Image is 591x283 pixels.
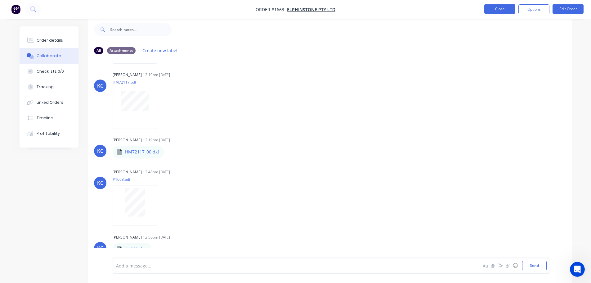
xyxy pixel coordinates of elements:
[107,47,136,54] div: Attachments
[6,170,118,206] div: New featureImprovementFactory Weekly Updates - [DATE]
[72,209,83,214] span: News
[20,126,78,141] button: Profitability
[482,262,489,269] button: Aa
[20,110,78,126] button: Timeline
[256,7,287,12] span: Order #1663 -
[37,53,61,59] div: Collaborate
[143,72,170,78] div: 12:19pm [DATE]
[65,94,85,101] div: • 21h ago
[113,72,142,78] div: [PERSON_NAME]
[484,4,515,14] button: Close
[512,262,519,269] button: ☺
[37,100,63,105] div: Linked Orders
[113,137,142,143] div: [PERSON_NAME]
[143,169,170,175] div: 12:48pm [DATE]
[125,149,159,155] p: HM72117_00.dxf
[143,235,170,240] div: 12:56pm [DATE]
[20,64,78,79] button: Checklists 0/0
[20,33,78,48] button: Order details
[6,73,118,106] div: Recent messageProfile image for Paulperfect thanks[PERSON_NAME]•21h ago
[28,94,64,101] div: [PERSON_NAME]
[13,186,100,193] div: Factory Weekly Updates - [DATE]
[97,179,103,187] div: KC
[97,244,103,252] div: KC
[12,12,49,22] img: logo
[113,169,142,175] div: [PERSON_NAME]
[13,79,111,85] div: Recent message
[12,44,112,55] p: Hi Bronte
[20,79,78,95] button: Tracking
[37,84,54,90] div: Tracking
[8,209,22,214] span: Home
[13,121,104,127] div: AI Agent and team can help
[37,38,63,43] div: Order details
[97,82,103,89] div: KC
[518,4,549,14] button: Options
[113,177,163,182] p: #1663.pdf
[20,95,78,110] button: Linked Orders
[553,4,584,14] button: Edit Order
[113,235,142,240] div: [PERSON_NAME]
[6,109,118,133] div: Ask a questionAI Agent and team can help
[287,7,335,12] a: Elphinstone Pty Ltd
[37,115,53,121] div: Timeline
[94,47,103,54] div: All
[11,5,20,14] img: Factory
[28,88,59,93] span: perfect thanks
[93,194,124,219] button: Help
[13,141,111,148] h2: Have an idea or feature request?
[13,114,104,121] div: Ask a question
[13,176,43,182] div: New feature
[97,147,103,155] div: KC
[13,150,111,162] button: Share it with us
[37,69,64,74] div: Checklists 0/0
[37,131,60,136] div: Profitability
[570,262,585,277] iframe: Intercom live chat
[62,194,93,219] button: News
[143,137,170,143] div: 12:19pm [DATE]
[107,10,118,21] div: Close
[46,176,78,182] div: Improvement
[7,83,118,106] div: Profile image for Paulperfect thanks[PERSON_NAME]•21h ago
[113,80,163,85] p: HM72117.pdf
[31,194,62,219] button: Messages
[522,261,547,270] button: Send
[12,55,112,65] p: How can we help?
[20,48,78,64] button: Collaborate
[36,209,57,214] span: Messages
[139,46,181,55] button: Create new label
[489,262,497,269] button: @
[104,209,114,214] span: Help
[13,88,25,100] img: Profile image for Paul
[110,23,172,36] input: Search notes...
